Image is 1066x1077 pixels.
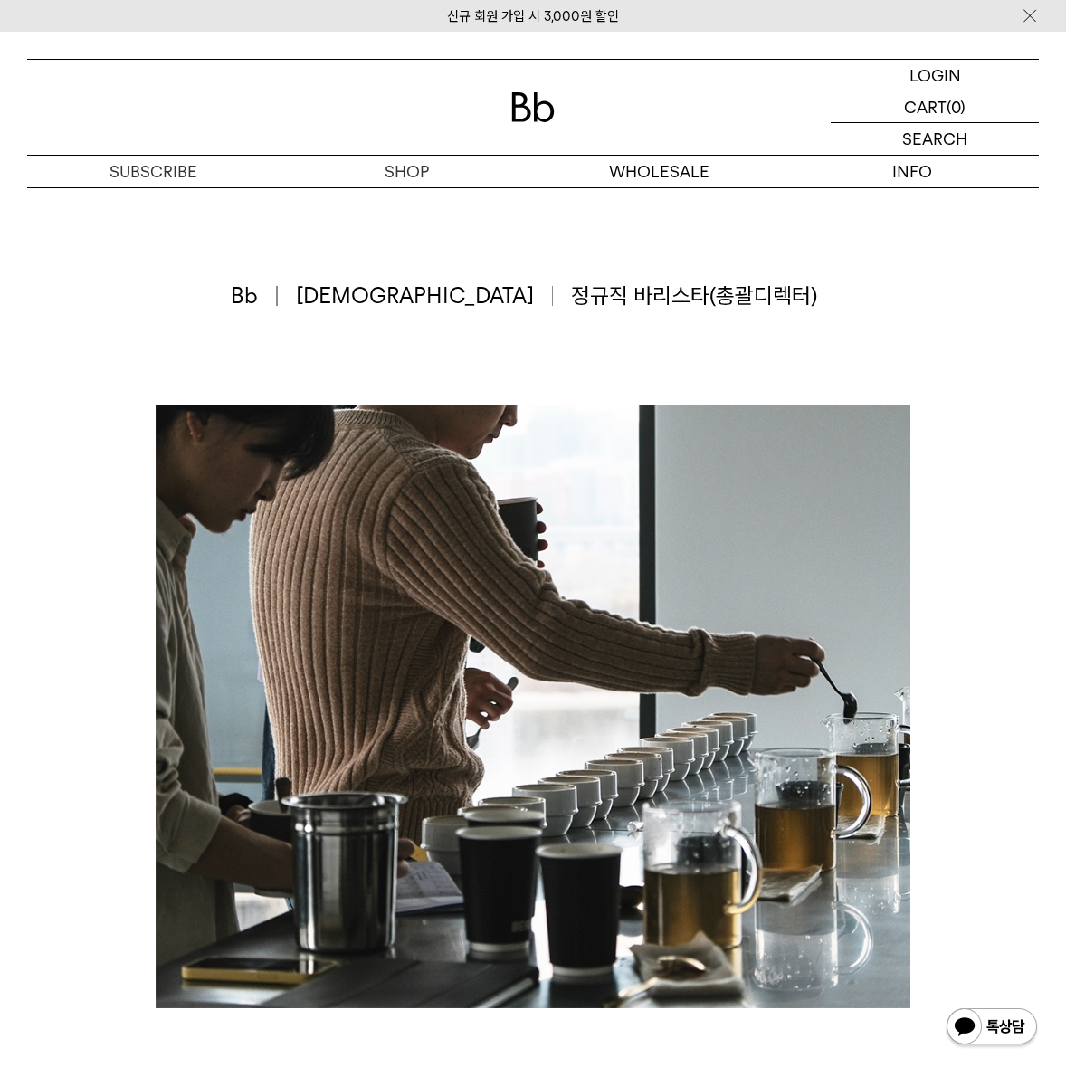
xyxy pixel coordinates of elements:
a: LOGIN [831,60,1039,91]
p: INFO [786,156,1040,187]
span: [DEMOGRAPHIC_DATA] [296,281,554,311]
p: WHOLESALE [533,156,786,187]
img: Bb | 바리스타 | 정규직 바리스타(총괄디렉터) [156,405,910,1008]
a: CART (0) [831,91,1039,123]
p: (0) [947,91,966,122]
img: 로고 [511,92,555,122]
span: Bb [231,281,278,311]
p: LOGIN [909,60,961,91]
img: 카카오톡 채널 1:1 채팅 버튼 [945,1006,1039,1050]
a: SHOP [281,156,534,187]
p: CART [904,91,947,122]
a: SUBSCRIBE [27,156,281,187]
span: 정규직 바리스타(총괄디렉터) [571,281,817,311]
p: SEARCH [902,123,967,155]
a: 신규 회원 가입 시 3,000원 할인 [447,8,619,24]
